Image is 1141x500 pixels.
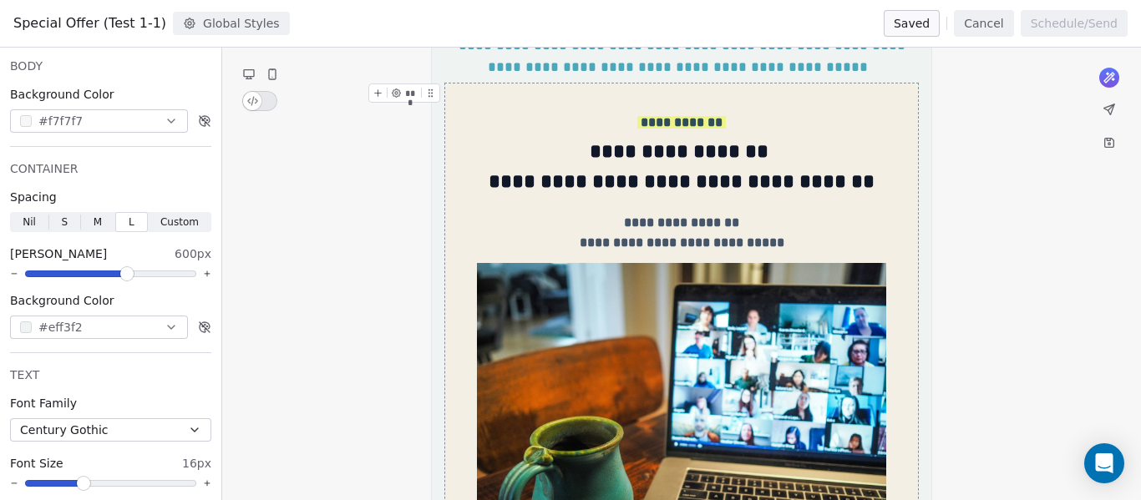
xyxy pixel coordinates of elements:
span: 600px [175,245,211,262]
span: #f7f7f7 [38,113,83,130]
span: Background Color [10,292,114,309]
span: Nil [23,215,36,230]
div: TEXT [10,366,211,383]
span: #eff3f2 [38,319,83,336]
span: Century Gothic [20,422,108,438]
span: Background Color [10,86,114,103]
span: 16px [182,455,211,472]
div: BODY [10,58,211,74]
button: Saved [884,10,940,37]
span: Font Family [10,395,77,412]
span: Font Size [10,455,63,472]
span: M [94,215,102,230]
span: [PERSON_NAME] [10,245,107,262]
div: Open Intercom Messenger [1084,443,1124,483]
button: Schedule/Send [1021,10,1128,37]
span: S [61,215,68,230]
button: #eff3f2 [10,316,188,339]
button: Global Styles [173,12,290,35]
button: Cancel [954,10,1013,37]
span: Special Offer (Test 1-1) [13,13,166,33]
div: CONTAINER [10,160,211,177]
span: Spacing [10,189,57,205]
button: #f7f7f7 [10,109,188,133]
span: Custom [160,215,199,230]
